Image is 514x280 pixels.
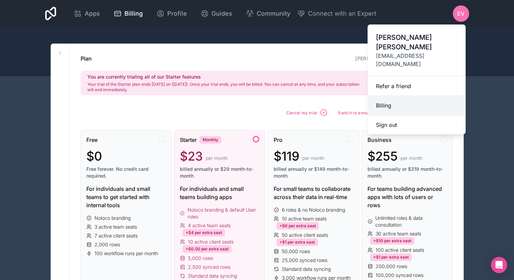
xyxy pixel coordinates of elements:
[308,9,376,18] span: Connect with an Expert
[375,215,447,228] span: Unlimited roles & data consultation
[86,185,166,209] div: For individuals and small teams to get started with internal tools
[86,149,102,163] span: $0
[183,229,225,236] div: +$4 per extra seat
[376,263,407,270] span: 200,000 rows
[376,230,421,237] span: 30 active team seats
[376,247,424,253] span: 100 active client seats
[367,149,398,163] span: $255
[282,248,310,255] span: 50,000 rows
[108,6,148,21] a: Billing
[376,33,458,52] span: [PERSON_NAME] [PERSON_NAME]
[180,185,259,201] div: For individuals and small teams building apps
[274,166,353,179] span: billed annually or $149 month-to-month
[338,110,381,115] span: Switch to annual plan
[282,215,327,222] span: 10 active team seats
[257,9,290,18] span: Community
[370,237,414,245] div: +$10 per extra seat
[302,155,324,162] span: per month
[180,149,203,163] span: $23
[336,106,394,119] button: Switch to annual plan
[68,6,105,21] a: Apps
[367,136,392,144] span: Business
[87,73,364,80] h2: You are currently trialing all of our Starter features
[368,115,466,134] button: Sign out
[188,273,237,279] span: Standard data syncing
[183,245,232,253] div: +$0.50 per extra seat
[368,96,466,115] a: Billing
[95,215,131,221] span: Noloco branding
[376,52,458,68] span: [EMAIL_ADDRESS][DOMAIN_NAME]
[400,155,423,162] span: per month
[86,136,98,144] span: Free
[95,224,137,230] span: 3 active team seats
[188,238,234,245] span: 10 active client seats
[81,54,92,63] h1: Plan
[286,110,317,115] span: Cancel my trial
[367,185,447,209] div: For teams building advanced apps with lots of users or rows
[195,6,238,21] a: Guides
[274,136,282,144] span: Pro
[274,149,299,163] span: $119
[206,155,228,162] span: per month
[282,266,331,273] span: Standard data syncing
[491,257,507,273] div: Open Intercom Messenger
[95,232,138,239] span: 7 active client seats
[95,241,120,248] span: 2,000 rows
[367,166,447,179] span: billed annually or $319 month-to-month
[95,250,158,257] span: 100 workflow runs per month
[151,6,192,21] a: Profile
[167,9,187,18] span: Profile
[368,77,466,96] a: Refer a friend
[211,9,232,18] span: Guides
[188,264,230,270] span: 2,500 synced rows
[86,166,166,179] span: Free forever. No credit card required.
[282,207,345,213] span: 6 roles & no Noloco branding
[376,272,424,279] span: 100,000 synced rows
[457,10,464,18] span: EV
[355,55,424,61] a: [PERSON_NAME]-workspace
[200,136,221,144] div: Monthly
[276,222,319,230] div: +$6 per extra seat
[284,106,330,119] button: Cancel my trial
[85,9,100,18] span: Apps
[274,185,353,201] div: For small teams to collaborate across their data in real-time
[297,9,376,18] button: Connect with an Expert
[180,136,197,144] span: Starter
[87,82,364,93] p: Your trial of the Starter plan ends [DATE] on ([DATE]). Once your trial ends, you will be billed....
[188,207,259,220] span: Noloco branding & default User roles
[282,257,327,264] span: 25,000 synced rows
[276,238,318,246] div: +$1 per extra seat
[124,9,143,18] span: Billing
[282,232,328,238] span: 50 active client seats
[188,222,231,229] span: 4 active team seats
[188,255,213,262] span: 5,000 rows
[180,166,259,179] span: billed annually or $29 month-to-month
[240,6,296,21] a: Community
[370,253,412,261] div: +$1 per extra seat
